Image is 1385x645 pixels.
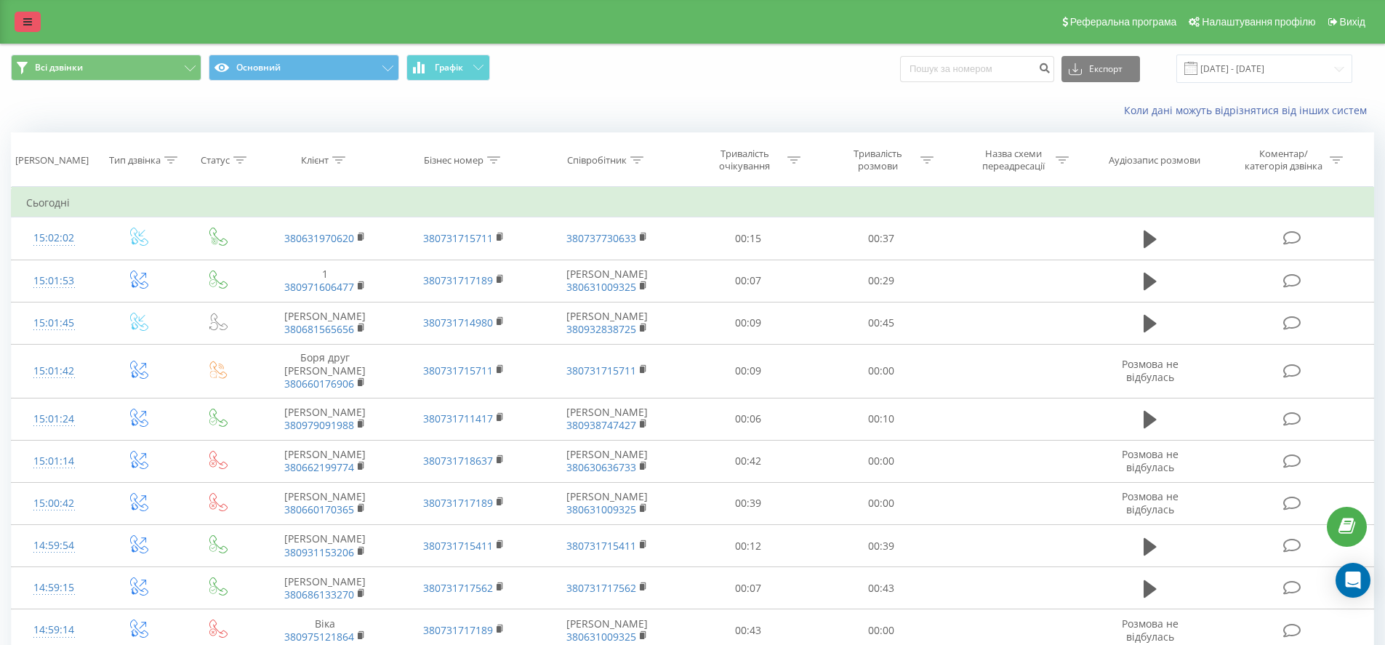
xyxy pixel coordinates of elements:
td: 00:12 [682,525,815,567]
div: Тривалість очікування [706,148,784,172]
button: Експорт [1061,56,1140,82]
a: 380731718637 [423,454,493,468]
a: 380630636733 [566,460,636,474]
td: [PERSON_NAME] [256,302,394,344]
td: Сьогодні [12,188,1374,217]
td: [PERSON_NAME] [256,567,394,609]
td: 00:45 [815,302,948,344]
td: 00:06 [682,398,815,440]
td: [PERSON_NAME] [256,440,394,482]
a: 380731717562 [423,581,493,595]
a: 380932838725 [566,322,636,336]
td: 1 [256,260,394,302]
div: 15:00:42 [26,489,82,518]
div: Open Intercom Messenger [1336,563,1370,598]
button: Всі дзвінки [11,55,201,81]
div: Аудіозапис розмови [1109,154,1200,167]
td: Боря друг [PERSON_NAME] [256,344,394,398]
div: 15:01:24 [26,405,82,433]
td: 00:43 [815,567,948,609]
a: 380731717189 [423,273,493,287]
a: 380731714980 [423,316,493,329]
td: 00:42 [682,440,815,482]
span: Реферальна програма [1070,16,1177,28]
a: Коли дані можуть відрізнятися вiд інших систем [1124,103,1374,117]
a: 380731715711 [566,364,636,377]
td: 00:09 [682,302,815,344]
td: 00:29 [815,260,948,302]
div: 15:02:02 [26,224,82,252]
span: Розмова не відбулась [1122,447,1179,474]
a: 380731711417 [423,412,493,425]
a: 380631970620 [284,231,354,245]
button: Графік [406,55,490,81]
a: 380731717562 [566,581,636,595]
a: 380631009325 [566,630,636,644]
div: Бізнес номер [424,154,483,167]
div: 15:01:45 [26,309,82,337]
td: 00:15 [682,217,815,260]
td: [PERSON_NAME] [256,482,394,524]
div: Коментар/категорія дзвінка [1241,148,1326,172]
div: 14:59:14 [26,616,82,644]
div: [PERSON_NAME] [15,154,89,167]
td: [PERSON_NAME] [533,440,682,482]
div: 14:59:54 [26,532,82,560]
a: 380931153206 [284,545,354,559]
div: 14:59:15 [26,574,82,602]
a: 380686133270 [284,588,354,601]
a: 380731715411 [566,539,636,553]
span: Всі дзвінки [35,62,83,73]
div: Статус [201,154,230,167]
div: Клієнт [301,154,329,167]
span: Розмова не відбулась [1122,489,1179,516]
td: [PERSON_NAME] [256,525,394,567]
a: 380660170365 [284,502,354,516]
div: Назва схеми переадресації [974,148,1052,172]
div: 15:01:53 [26,267,82,295]
a: 380662199774 [284,460,354,474]
span: Графік [435,63,463,73]
a: 380731715711 [423,231,493,245]
input: Пошук за номером [900,56,1054,82]
span: Розмова не відбулась [1122,617,1179,644]
td: [PERSON_NAME] [256,398,394,440]
a: 380737730633 [566,231,636,245]
td: [PERSON_NAME] [533,482,682,524]
div: 15:01:42 [26,357,82,385]
a: 380731715711 [423,364,493,377]
td: 00:37 [815,217,948,260]
a: 380971606477 [284,280,354,294]
a: 380660176906 [284,377,354,390]
span: Налаштування профілю [1202,16,1315,28]
div: Тип дзвінка [109,154,161,167]
td: [PERSON_NAME] [533,302,682,344]
a: 380631009325 [566,502,636,516]
span: Розмова не відбулась [1122,357,1179,384]
td: 00:07 [682,567,815,609]
div: Тривалість розмови [839,148,917,172]
div: 15:01:14 [26,447,82,476]
div: Співробітник [567,154,627,167]
a: 380731717189 [423,623,493,637]
td: 00:09 [682,344,815,398]
td: [PERSON_NAME] [533,260,682,302]
a: 380631009325 [566,280,636,294]
td: 00:07 [682,260,815,302]
a: 380731717189 [423,496,493,510]
button: Основний [209,55,399,81]
td: [PERSON_NAME] [533,398,682,440]
td: 00:39 [815,525,948,567]
a: 380979091988 [284,418,354,432]
td: 00:00 [815,440,948,482]
a: 380975121864 [284,630,354,644]
td: 00:10 [815,398,948,440]
a: 380681565656 [284,322,354,336]
td: 00:39 [682,482,815,524]
a: 380731715411 [423,539,493,553]
a: 380938747427 [566,418,636,432]
span: Вихід [1340,16,1365,28]
td: 00:00 [815,482,948,524]
td: 00:00 [815,344,948,398]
